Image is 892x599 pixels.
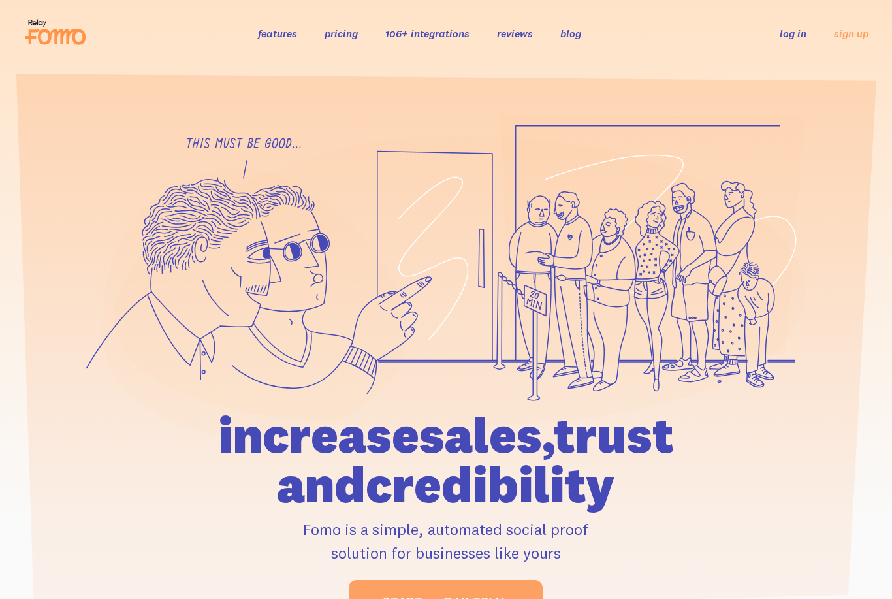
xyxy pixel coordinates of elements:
a: log in [780,27,806,40]
a: blog [560,27,581,40]
p: Fomo is a simple, automated social proof solution for businesses like yours [148,517,744,564]
a: features [258,27,297,40]
a: reviews [497,27,533,40]
a: 106+ integrations [385,27,470,40]
a: pricing [325,27,358,40]
h1: increase sales, trust and credibility [148,410,744,510]
a: sign up [834,27,868,40]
